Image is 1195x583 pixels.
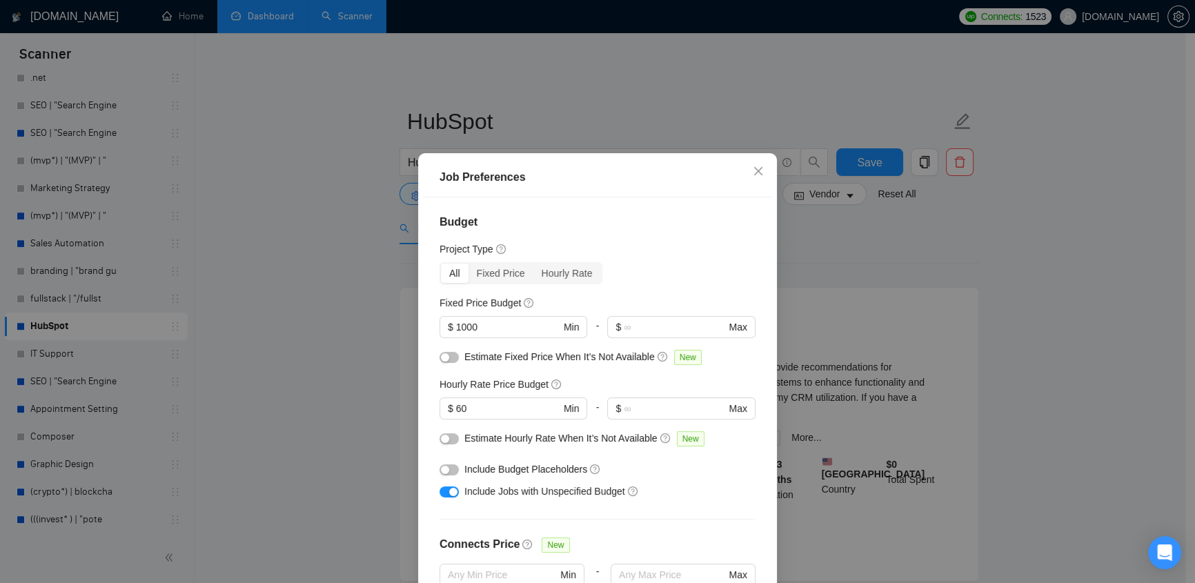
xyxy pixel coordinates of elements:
[456,401,561,416] input: 0
[440,295,521,310] h5: Fixed Price Budget
[456,319,561,335] input: 0
[660,433,671,444] span: question-circle
[440,241,493,257] h5: Project Type
[551,379,562,390] span: question-circle
[1148,536,1181,569] div: Open Intercom Messenger
[440,214,755,230] h4: Budget
[448,319,453,335] span: $
[564,319,580,335] span: Min
[464,351,655,362] span: Estimate Fixed Price When It’s Not Available
[448,567,557,582] input: Any Min Price
[740,153,777,190] button: Close
[524,297,535,308] span: question-circle
[448,401,453,416] span: $
[496,244,507,255] span: question-circle
[677,431,704,446] span: New
[674,350,702,365] span: New
[587,316,607,349] div: -
[464,486,625,497] span: Include Jobs with Unspecified Budget
[729,401,747,416] span: Max
[441,264,468,283] div: All
[624,401,726,416] input: ∞
[542,537,569,553] span: New
[615,319,621,335] span: $
[658,351,669,362] span: question-circle
[587,397,607,431] div: -
[522,539,533,550] span: question-circle
[440,536,520,553] h4: Connects Price
[468,264,533,283] div: Fixed Price
[533,264,601,283] div: Hourly Rate
[464,464,587,475] span: Include Budget Placeholders
[615,401,621,416] span: $
[560,567,576,582] span: Min
[729,319,747,335] span: Max
[464,433,658,444] span: Estimate Hourly Rate When It’s Not Available
[729,567,747,582] span: Max
[624,319,726,335] input: ∞
[753,166,764,177] span: close
[590,464,601,475] span: question-circle
[619,567,726,582] input: Any Max Price
[564,401,580,416] span: Min
[440,169,755,186] div: Job Preferences
[628,486,639,497] span: question-circle
[440,377,549,392] h5: Hourly Rate Price Budget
